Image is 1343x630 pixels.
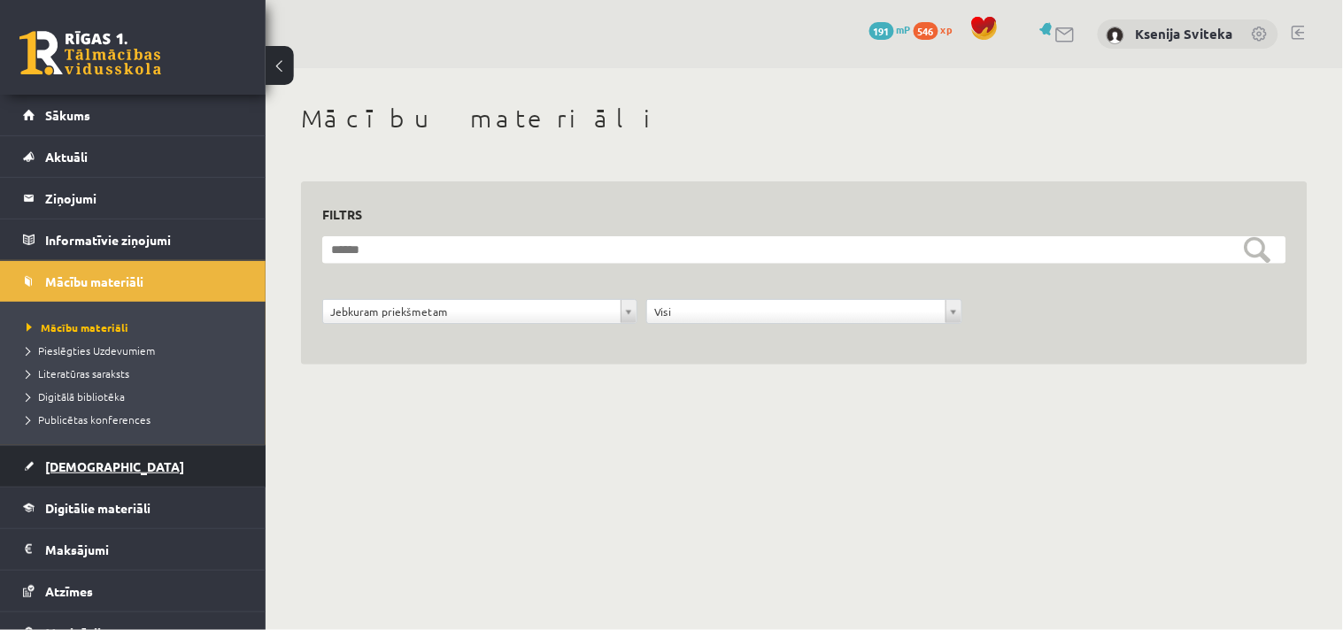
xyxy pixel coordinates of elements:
a: 546 xp [914,22,961,36]
span: Jebkuram priekšmetam [330,300,614,323]
a: Rīgas 1. Tālmācības vidusskola [19,31,161,75]
a: Atzīmes [23,571,243,611]
span: Atzīmes [45,583,93,599]
span: Mācību materiāli [27,320,128,334]
h1: Mācību materiāli [301,104,1308,134]
span: xp [941,22,953,36]
legend: Maksājumi [45,529,243,570]
a: Jebkuram priekšmetam [323,300,637,323]
span: Sākums [45,107,90,123]
a: Mācību materiāli [27,319,248,335]
span: 546 [914,22,938,40]
a: [DEMOGRAPHIC_DATA] [23,446,243,487]
legend: Ziņojumi [45,178,243,219]
a: Literatūras saraksts [27,365,248,381]
a: Digitālā bibliotēka [27,388,248,404]
legend: Informatīvie ziņojumi [45,219,243,260]
img: Ksenija Sviteka [1107,27,1124,44]
a: Pieslēgties Uzdevumiem [27,342,248,358]
span: Mācību materiāli [45,273,143,289]
a: 191 mP [869,22,911,36]
span: Digitālie materiāli [45,500,151,516]
span: Digitālā bibliotēka [27,389,125,403]
span: Visi [654,300,938,323]
a: Publicētas konferences [27,411,248,427]
span: mP [897,22,911,36]
h3: Filtrs [322,203,1265,227]
span: [DEMOGRAPHIC_DATA] [45,458,184,474]
a: Aktuāli [23,136,243,177]
a: Visi [647,300,961,323]
span: 191 [869,22,894,40]
a: Sākums [23,95,243,135]
span: Aktuāli [45,149,88,165]
a: Digitālie materiāli [23,488,243,528]
span: Literatūras saraksts [27,366,129,380]
a: Mācību materiāli [23,261,243,302]
a: Ksenija Sviteka [1136,25,1233,42]
span: Pieslēgties Uzdevumiem [27,343,155,357]
span: Publicētas konferences [27,412,151,426]
a: Informatīvie ziņojumi [23,219,243,260]
a: Ziņojumi [23,178,243,219]
a: Maksājumi [23,529,243,570]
